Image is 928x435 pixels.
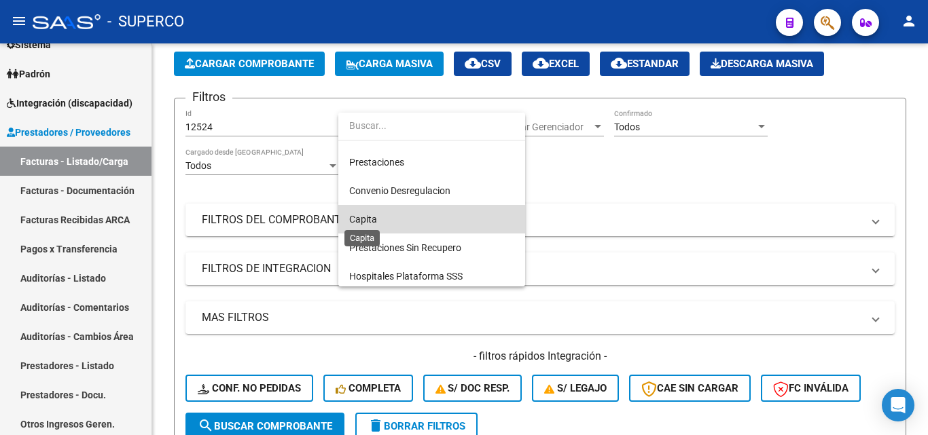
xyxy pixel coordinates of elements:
span: Prestaciones Sin Recupero [349,242,461,253]
span: Convenio Desregulacion [349,185,450,196]
span: Prestaciones [349,157,404,168]
div: Open Intercom Messenger [882,389,914,421]
span: Capita [349,214,377,225]
span: Hospitales Plataforma SSS [349,271,463,282]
